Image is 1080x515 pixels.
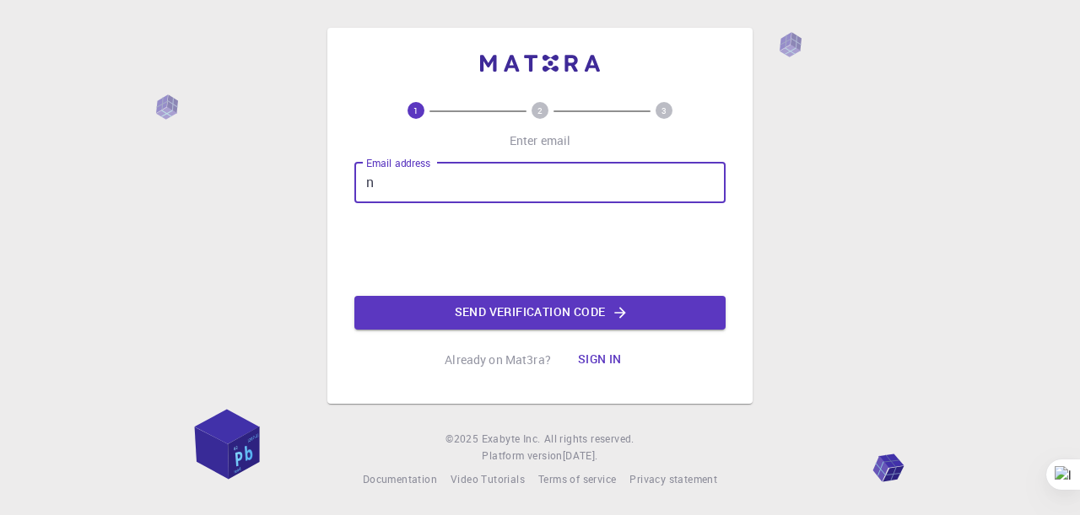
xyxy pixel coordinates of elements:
[482,448,562,464] span: Platform version
[412,217,668,282] iframe: reCAPTCHA
[363,471,437,488] a: Documentation
[413,105,418,116] text: 1
[482,432,541,445] span: Exabyte Inc.
[544,431,634,448] span: All rights reserved.
[629,472,717,485] span: Privacy statement
[363,472,437,485] span: Documentation
[366,156,430,170] label: Email address
[482,431,541,448] a: Exabyte Inc.
[354,296,726,330] button: Send verification code
[451,472,525,485] span: Video Tutorials
[510,132,571,149] p: Enter email
[564,343,635,377] button: Sign in
[563,448,598,462] span: [DATE] .
[537,105,543,116] text: 2
[661,105,667,116] text: 3
[538,471,616,488] a: Terms of service
[445,351,551,368] p: Already on Mat3ra?
[451,471,525,488] a: Video Tutorials
[629,471,717,488] a: Privacy statement
[563,448,598,464] a: [DATE].
[445,431,481,448] span: © 2025
[538,472,616,485] span: Terms of service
